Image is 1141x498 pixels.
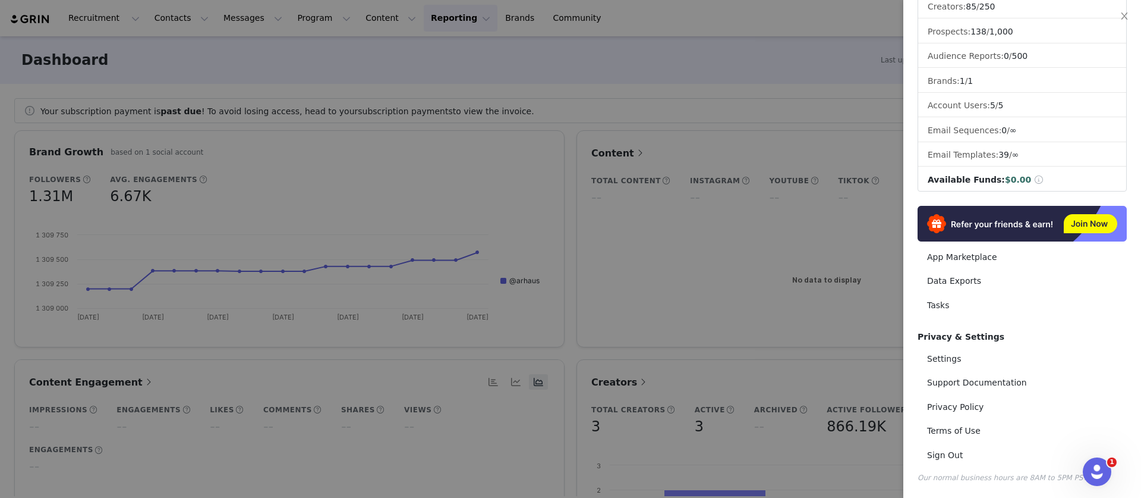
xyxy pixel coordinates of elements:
[918,396,1127,418] a: Privacy Policy
[998,101,1004,110] span: 5
[1001,126,1007,135] span: 0
[918,372,1127,394] a: Support Documentation
[918,206,1127,242] img: Refer & Earn
[1120,11,1129,21] i: icon: close
[960,76,973,86] span: /
[966,2,976,11] span: 85
[970,27,986,36] span: 138
[918,474,1089,482] span: Our normal business hours are 8AM to 5PM PST.
[967,76,973,86] span: 1
[979,2,995,11] span: 250
[960,76,965,86] span: 1
[918,295,1127,317] a: Tasks
[966,2,995,11] span: /
[918,120,1126,142] li: Email Sequences:
[998,150,1019,159] span: /
[989,27,1013,36] span: 1,000
[918,45,1126,68] li: Audience Reports: /
[1005,175,1031,184] span: $0.00
[1012,150,1019,159] span: ∞
[1083,458,1111,486] iframe: Intercom live chat
[918,332,1004,342] span: Privacy & Settings
[918,144,1126,167] li: Email Templates:
[970,27,1013,36] span: /
[990,101,995,110] span: 5
[918,348,1127,370] a: Settings
[928,175,1005,184] span: Available Funds:
[918,420,1127,442] a: Terms of Use
[1107,458,1117,467] span: 1
[918,21,1126,43] li: Prospects:
[918,444,1127,466] a: Sign Out
[998,150,1009,159] span: 39
[918,95,1126,117] li: Account Users:
[1012,51,1028,61] span: 500
[1004,51,1009,61] span: 0
[918,270,1127,292] a: Data Exports
[1001,126,1016,135] span: /
[918,70,1126,93] li: Brands:
[990,101,1004,110] span: /
[918,246,1127,268] a: App Marketplace
[1010,126,1017,135] span: ∞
